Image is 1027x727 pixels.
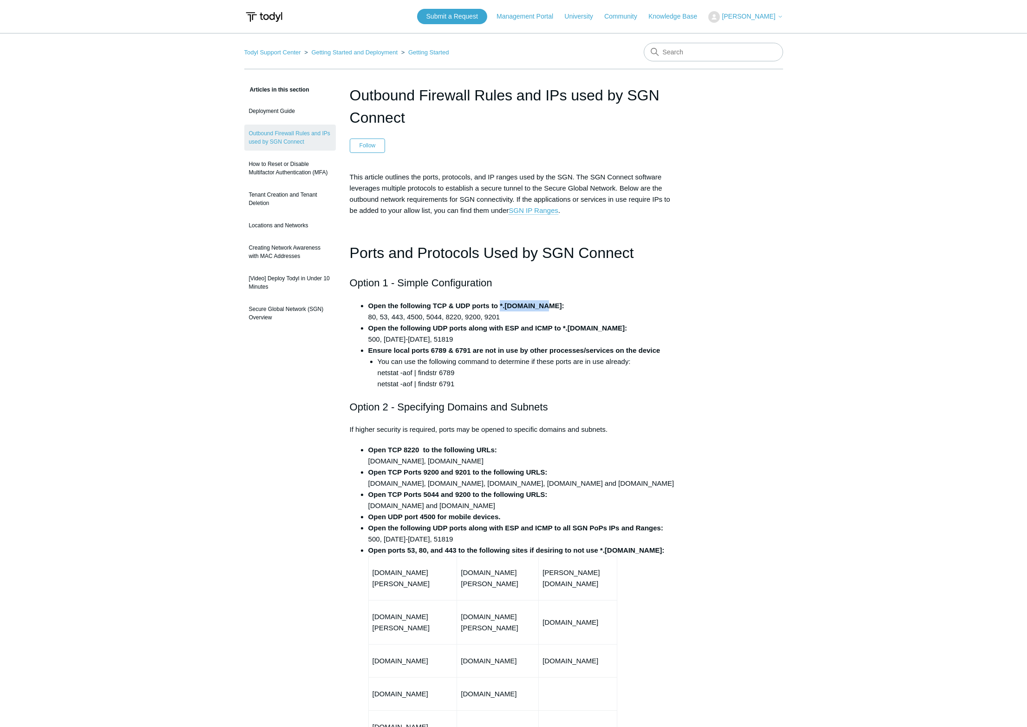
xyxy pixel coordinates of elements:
strong: Open the following UDP ports along with ESP and ICMP to all SGN PoPs IPs and Ranges: [368,524,663,532]
strong: Open TCP 8220 to the following URLs: [368,446,497,454]
p: [PERSON_NAME][DOMAIN_NAME] [543,567,613,589]
a: [Video] Deploy Todyl in Under 10 Minutes [244,270,336,296]
p: If higher security is required, ports may be opened to specific domains and subnets. [350,424,678,435]
li: You can use the following command to determine if these ports are in use already: netstat -aof | ... [378,356,678,390]
a: Submit a Request [417,9,487,24]
input: Search [644,43,783,61]
a: How to Reset or Disable Multifactor Authentication (MFA) [244,155,336,181]
button: [PERSON_NAME] [708,11,783,23]
li: [DOMAIN_NAME], [DOMAIN_NAME], [DOMAIN_NAME], [DOMAIN_NAME] and [DOMAIN_NAME] [368,467,678,489]
a: Deployment Guide [244,102,336,120]
img: Todyl Support Center Help Center home page [244,8,284,26]
li: 500, [DATE]-[DATE], 51819 [368,522,678,545]
a: Locations and Networks [244,217,336,234]
strong: Open ports 53, 80, and 443 to the following sites if desiring to not use *.[DOMAIN_NAME]: [368,546,665,554]
a: Management Portal [497,12,563,21]
li: 500, [DATE]-[DATE], 51819 [368,323,678,345]
p: [DOMAIN_NAME] [373,655,453,667]
a: Community [604,12,647,21]
p: [DOMAIN_NAME] [373,688,453,700]
a: Getting Started and Deployment [311,49,398,56]
strong: Ensure local ports 6789 & 6791 are not in use by other processes/services on the device [368,346,661,354]
li: [DOMAIN_NAME], [DOMAIN_NAME] [368,444,678,467]
li: Getting Started and Deployment [302,49,399,56]
li: [DOMAIN_NAME] and [DOMAIN_NAME] [368,489,678,511]
p: [DOMAIN_NAME] [543,655,613,667]
a: SGN IP Ranges [509,206,558,215]
a: Secure Global Network (SGN) Overview [244,300,336,326]
a: Outbound Firewall Rules and IPs used by SGN Connect [244,125,336,151]
h2: Option 2 - Specifying Domains and Subnets [350,399,678,415]
button: Follow Article [350,139,386,152]
strong: Open the following UDP ports along with ESP and ICMP to *.[DOMAIN_NAME]: [368,324,628,332]
p: [DOMAIN_NAME] [461,688,535,700]
a: Knowledge Base [648,12,706,21]
p: [DOMAIN_NAME][PERSON_NAME] [461,567,535,589]
h2: Option 1 - Simple Configuration [350,275,678,291]
a: Todyl Support Center [244,49,301,56]
p: [DOMAIN_NAME] [543,617,613,628]
span: Articles in this section [244,86,309,93]
p: [DOMAIN_NAME] [461,655,535,667]
p: [DOMAIN_NAME][PERSON_NAME] [461,611,535,634]
a: Tenant Creation and Tenant Deletion [244,186,336,212]
li: 80, 53, 443, 4500, 5044, 8220, 9200, 9201 [368,300,678,323]
strong: Open the following TCP & UDP ports to *.[DOMAIN_NAME]: [368,302,564,310]
a: Getting Started [408,49,449,56]
strong: Open UDP port 4500 for mobile devices. [368,513,501,521]
li: Todyl Support Center [244,49,303,56]
p: [DOMAIN_NAME][PERSON_NAME] [373,611,453,634]
span: [PERSON_NAME] [722,13,775,20]
a: University [564,12,602,21]
span: This article outlines the ports, protocols, and IP ranges used by the SGN. The SGN Connect softwa... [350,173,670,215]
strong: Open TCP Ports 9200 and 9201 to the following URLS: [368,468,548,476]
h1: Outbound Firewall Rules and IPs used by SGN Connect [350,84,678,129]
h1: Ports and Protocols Used by SGN Connect [350,241,678,265]
strong: Open TCP Ports 5044 and 9200 to the following URLS: [368,490,548,498]
a: Creating Network Awareness with MAC Addresses [244,239,336,265]
li: Getting Started [399,49,449,56]
td: [DOMAIN_NAME][PERSON_NAME] [368,556,457,600]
